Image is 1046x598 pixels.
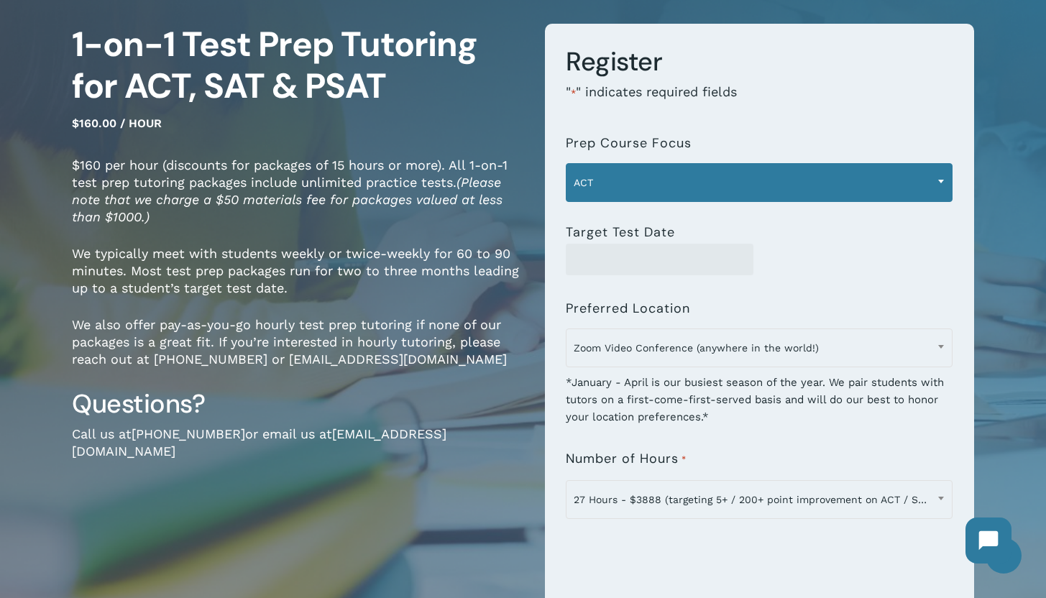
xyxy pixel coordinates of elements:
[951,503,1026,578] iframe: Chatbot
[566,225,675,239] label: Target Test Date
[566,484,952,515] span: 27 Hours - $3888 (targeting 5+ / 200+ point improvement on ACT / SAT; reg. $4320)
[566,163,953,202] span: ACT
[566,167,952,198] span: ACT
[566,136,692,150] label: Prep Course Focus
[72,245,523,316] p: We typically meet with students weekly or twice-weekly for 60 to 90 minutes. Most test prep packa...
[72,387,523,420] h3: Questions?
[72,425,523,479] p: Call us at or email us at
[566,45,953,78] h3: Register
[566,328,953,367] span: Zoom Video Conference (anywhere in the world!)
[132,426,245,441] a: [PHONE_NUMBER]
[566,480,953,519] span: 27 Hours - $3888 (targeting 5+ / 200+ point improvement on ACT / SAT; reg. $4320)
[566,83,953,121] p: " " indicates required fields
[566,301,690,316] label: Preferred Location
[72,157,523,245] p: $160 per hour (discounts for packages of 15 hours or more). All 1-on-1 test prep tutoring package...
[72,24,523,107] h1: 1-on-1 Test Prep Tutoring for ACT, SAT & PSAT
[566,333,952,363] span: Zoom Video Conference (anywhere in the world!)
[72,175,503,224] em: (Please note that we charge a $50 materials fee for packages valued at less than $1000.)
[566,528,784,584] iframe: reCAPTCHA
[72,316,523,387] p: We also offer pay-as-you-go hourly test prep tutoring if none of our packages is a great fit. If ...
[566,364,953,425] div: *January - April is our busiest season of the year. We pair students with tutors on a first-come-...
[72,116,162,130] span: $160.00 / hour
[566,451,686,467] label: Number of Hours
